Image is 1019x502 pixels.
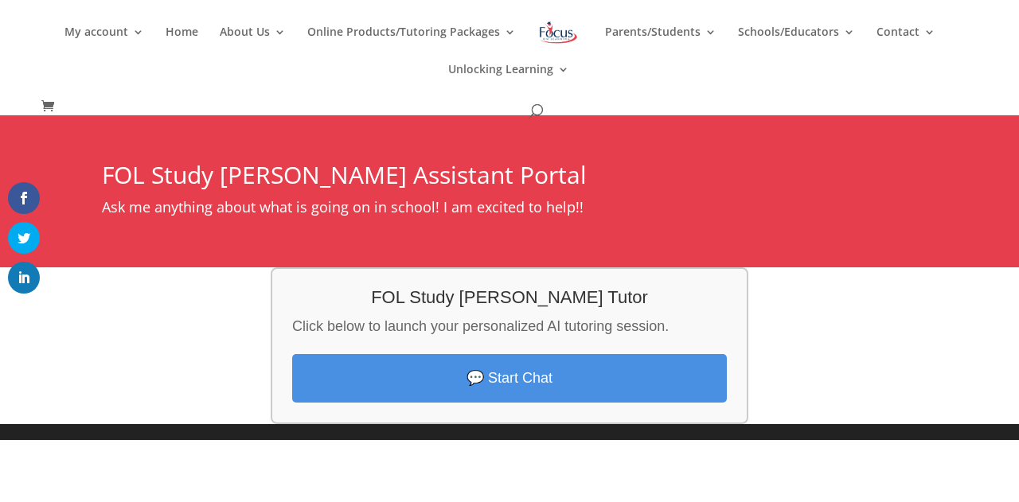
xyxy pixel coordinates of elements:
[102,163,909,195] h1: FOL Study [PERSON_NAME] Assistant Portal
[605,26,716,64] a: Parents/Students
[876,26,935,64] a: Contact
[738,26,855,64] a: Schools/Educators
[102,195,909,220] p: Ask me anything about what is going on in school! I am excited to help!!
[292,314,727,339] p: Click below to launch your personalized AI tutoring session.
[307,26,516,64] a: Online Products/Tutoring Packages
[292,289,727,314] h3: FOL Study [PERSON_NAME] Tutor
[292,354,727,403] a: 💬 Start Chat
[64,26,144,64] a: My account
[220,26,286,64] a: About Us
[448,64,569,101] a: Unlocking Learning
[166,26,198,64] a: Home
[537,18,579,47] img: Focus on Learning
